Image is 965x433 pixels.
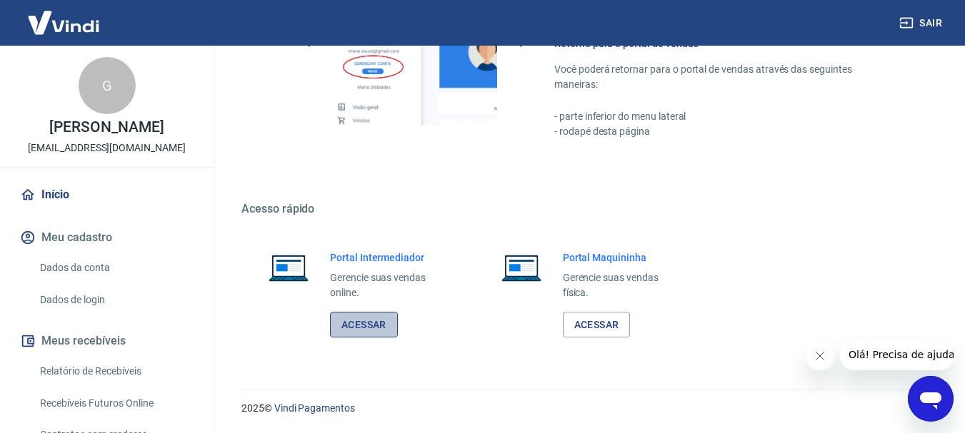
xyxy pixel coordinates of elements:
[554,124,896,139] p: - rodapé desta página
[241,401,931,416] p: 2025 ©
[34,285,196,315] a: Dados de login
[9,10,120,21] span: Olá! Precisa de ajuda?
[563,270,681,300] p: Gerencie suas vendas física.
[28,141,186,156] p: [EMAIL_ADDRESS][DOMAIN_NAME]
[840,339,954,370] iframe: Mensagem da empresa
[49,120,164,135] p: [PERSON_NAME]
[330,312,398,338] a: Acessar
[17,179,196,210] a: Início
[908,376,954,422] iframe: Botão para abrir a janela de mensagens
[274,402,355,414] a: Vindi Pagamentos
[330,250,449,265] h6: Portal Intermediador
[554,62,896,92] p: Você poderá retornar para o portal de vendas através das seguintes maneiras:
[17,325,196,357] button: Meus recebíveis
[806,342,834,370] iframe: Fechar mensagem
[563,312,631,338] a: Acessar
[330,270,449,300] p: Gerencie suas vendas online.
[896,10,948,36] button: Sair
[241,202,931,216] h5: Acesso rápido
[17,222,196,253] button: Meu cadastro
[259,250,319,285] img: Imagem de um notebook aberto
[17,1,110,44] img: Vindi
[34,253,196,282] a: Dados da conta
[554,109,896,124] p: - parte inferior do menu lateral
[34,389,196,418] a: Recebíveis Futuros Online
[79,57,136,114] div: G
[491,250,551,285] img: Imagem de um notebook aberto
[34,357,196,386] a: Relatório de Recebíveis
[563,250,681,265] h6: Portal Maquininha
